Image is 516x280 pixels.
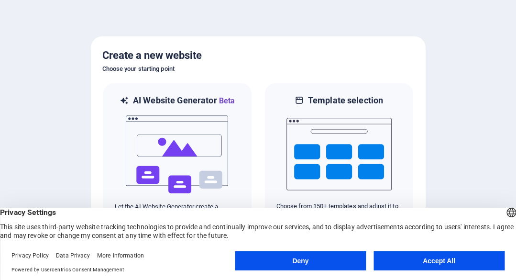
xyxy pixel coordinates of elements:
span: Beta [217,96,235,105]
h5: Create a new website [102,48,414,63]
h6: AI Website Generator [133,95,235,107]
div: AI Website GeneratorBetaaiLet the AI Website Generator create a website based on your input. [102,82,253,232]
h6: Template selection [308,95,383,106]
p: Let the AI Website Generator create a website based on your input. [115,202,240,220]
p: Choose from 150+ templates and adjust it to you needs. [276,202,402,219]
h6: Choose your starting point [102,63,414,75]
div: Template selectionChoose from 150+ templates and adjust it to you needs. [264,82,414,232]
img: ai [125,107,230,202]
